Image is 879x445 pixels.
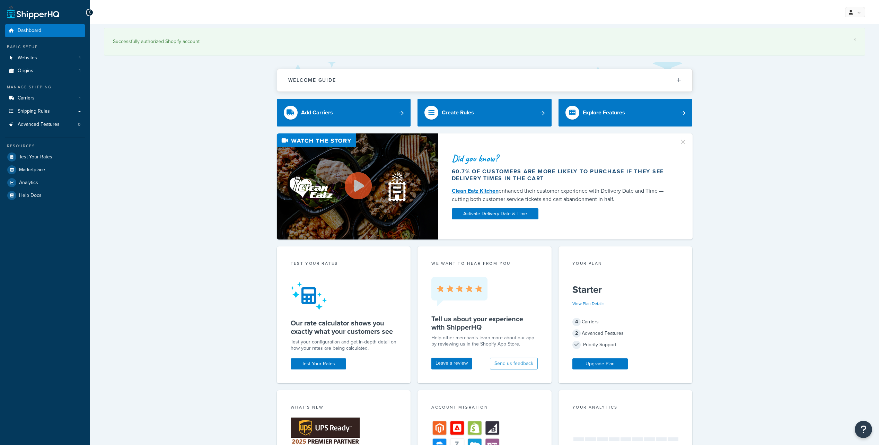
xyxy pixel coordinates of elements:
[291,358,346,369] a: Test Your Rates
[5,176,85,189] a: Analytics
[452,154,671,163] div: Did you know?
[18,108,50,114] span: Shipping Rules
[18,122,60,128] span: Advanced Features
[452,168,671,182] div: 60.7% of customers are more likely to purchase if they see delivery times in the cart
[277,69,692,91] button: Welcome Guide
[78,122,80,128] span: 0
[853,37,856,42] a: ×
[559,99,693,126] a: Explore Features
[572,329,581,338] span: 2
[19,193,42,199] span: Help Docs
[79,95,80,101] span: 1
[5,151,85,163] a: Test Your Rates
[572,260,679,268] div: Your Plan
[452,208,538,219] a: Activate Delivery Date & Time
[5,44,85,50] div: Basic Setup
[18,95,35,101] span: Carriers
[572,300,605,307] a: View Plan Details
[572,340,679,350] div: Priority Support
[18,55,37,61] span: Websites
[291,260,397,268] div: Test your rates
[291,339,397,351] div: Test your configuration and get in-depth detail on how your rates are being calculated.
[5,143,85,149] div: Resources
[572,358,628,369] a: Upgrade Plan
[79,55,80,61] span: 1
[431,358,472,369] a: Leave a review
[452,187,499,195] a: Clean Eatz Kitchen
[288,78,336,83] h2: Welcome Guide
[5,64,85,77] a: Origins1
[572,284,679,295] h5: Starter
[5,92,85,105] a: Carriers1
[301,108,333,117] div: Add Carriers
[431,404,538,412] div: Account Migration
[855,421,872,438] button: Open Resource Center
[572,317,679,327] div: Carriers
[417,99,552,126] a: Create Rules
[5,64,85,77] li: Origins
[5,189,85,202] a: Help Docs
[277,133,438,240] img: Video thumbnail
[18,68,33,74] span: Origins
[5,92,85,105] li: Carriers
[291,319,397,335] h5: Our rate calculator shows you exactly what your customers see
[572,318,581,326] span: 4
[431,335,538,347] p: Help other merchants learn more about our app by reviewing us in the Shopify App Store.
[5,84,85,90] div: Manage Shipping
[442,108,474,117] div: Create Rules
[113,37,856,46] div: Successfully authorized Shopify account
[5,24,85,37] a: Dashboard
[19,167,45,173] span: Marketplace
[583,108,625,117] div: Explore Features
[5,164,85,176] a: Marketplace
[79,68,80,74] span: 1
[431,315,538,331] h5: Tell us about your experience with ShipperHQ
[5,52,85,64] a: Websites1
[452,187,671,203] div: enhanced their customer experience with Delivery Date and Time — cutting both customer service ti...
[5,105,85,118] a: Shipping Rules
[490,358,538,369] button: Send us feedback
[277,99,411,126] a: Add Carriers
[431,260,538,267] p: we want to hear from you
[19,180,38,186] span: Analytics
[18,28,41,34] span: Dashboard
[5,118,85,131] a: Advanced Features0
[5,118,85,131] li: Advanced Features
[572,404,679,412] div: Your Analytics
[291,404,397,412] div: What's New
[572,329,679,338] div: Advanced Features
[5,52,85,64] li: Websites
[19,154,52,160] span: Test Your Rates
